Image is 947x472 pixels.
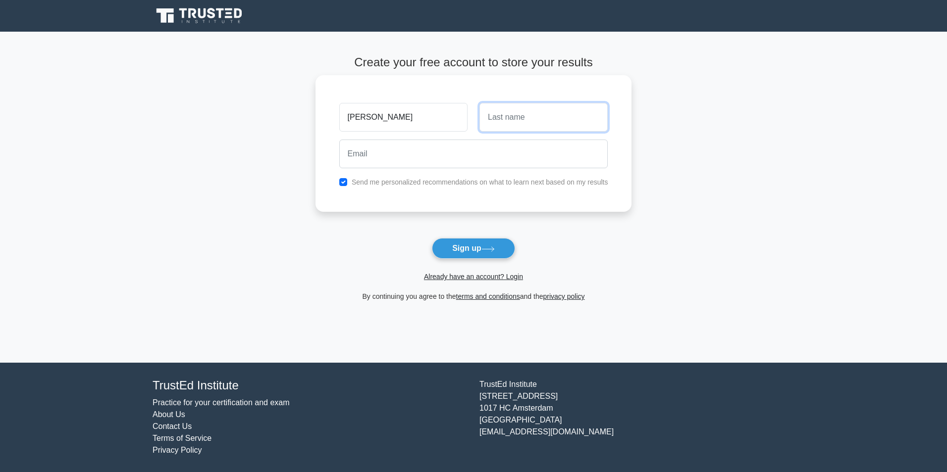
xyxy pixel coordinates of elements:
button: Sign up [432,238,515,259]
h4: TrustEd Institute [153,378,468,393]
a: Contact Us [153,422,192,430]
a: privacy policy [543,292,585,300]
h4: Create your free account to store your results [316,55,632,70]
input: Last name [479,103,608,132]
a: About Us [153,410,185,419]
div: By continuing you agree to the and the [310,290,638,302]
label: Send me personalized recommendations on what to learn next based on my results [352,178,608,186]
a: terms and conditions [456,292,520,300]
a: Already have an account? Login [424,273,523,281]
a: Terms of Service [153,434,211,442]
a: Privacy Policy [153,446,202,454]
input: Email [339,140,608,168]
div: TrustEd Institute [STREET_ADDRESS] 1017 HC Amsterdam [GEOGRAPHIC_DATA] [EMAIL_ADDRESS][DOMAIN_NAME] [473,378,800,456]
a: Practice for your certification and exam [153,398,290,407]
input: First name [339,103,468,132]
